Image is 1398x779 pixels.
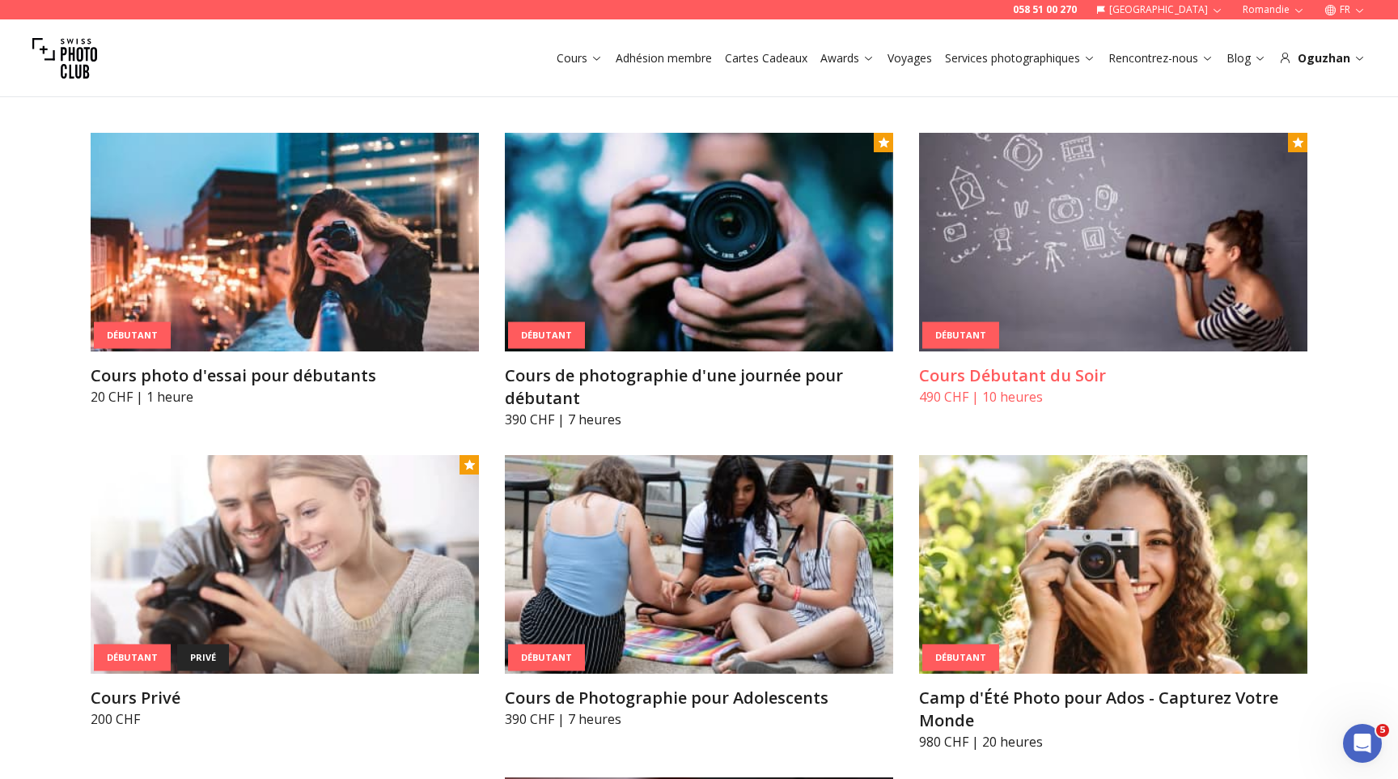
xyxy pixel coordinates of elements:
a: Cours de photographie d'une journée pour débutantDébutantCours de photographie d'une journée pour... [505,133,893,429]
div: Débutant [508,645,585,671]
button: Blog [1220,47,1273,70]
img: Cours de photographie d'une journée pour débutant [505,133,893,351]
h3: Cours Privé [91,687,479,709]
a: Cartes Cadeaux [725,50,807,66]
img: Cours Débutant du Soir [919,133,1307,351]
h3: Cours de photographie d'une journée pour débutant [505,364,893,410]
img: Cours Privé [91,455,479,674]
div: Débutant [922,322,999,349]
div: Débutant [94,322,171,349]
h3: Cours de Photographie pour Adolescents [505,687,893,709]
a: Awards [820,50,875,66]
img: Camp d'Été Photo pour Ados - Capturez Votre Monde [919,455,1307,674]
h3: Cours Débutant du Soir [919,364,1307,387]
div: Oguzhan [1279,50,1366,66]
p: 980 CHF | 20 heures [919,732,1307,751]
a: Services photographiques [945,50,1095,66]
a: Voyages [888,50,932,66]
button: Cours [550,47,609,70]
a: Cours photo d'essai pour débutantsDébutantCours photo d'essai pour débutants20 CHF | 1 heure [91,133,479,407]
a: Cours Débutant du SoirDébutantCours Débutant du Soir490 CHF | 10 heures [919,133,1307,407]
h3: Cours photo d'essai pour débutants [91,364,479,387]
p: 490 CHF | 10 heures [919,387,1307,407]
a: Cours de Photographie pour AdolescentsDébutantCours de Photographie pour Adolescents390 CHF | 7 h... [505,455,893,729]
button: Cartes Cadeaux [718,47,814,70]
img: Cours de Photographie pour Adolescents [505,455,893,674]
p: 200 CHF [91,709,479,729]
span: 5 [1376,724,1389,737]
button: Adhésion membre [609,47,718,70]
iframe: Intercom live chat [1343,724,1382,763]
a: Rencontrez-nous [1108,50,1214,66]
button: Voyages [881,47,938,70]
a: Blog [1226,50,1266,66]
a: Cours [557,50,603,66]
div: Débutant [94,645,171,671]
button: Awards [814,47,881,70]
div: Débutant [922,645,999,671]
a: Adhésion membre [616,50,712,66]
div: privé [177,645,229,671]
p: 390 CHF | 7 heures [505,709,893,729]
p: 20 CHF | 1 heure [91,387,479,407]
a: Camp d'Été Photo pour Ados - Capturez Votre MondeDébutantCamp d'Été Photo pour Ados - Capturez Vo... [919,455,1307,751]
button: Rencontrez-nous [1102,47,1220,70]
img: Cours photo d'essai pour débutants [91,133,479,351]
a: 058 51 00 270 [1013,3,1077,16]
div: Débutant [508,322,585,349]
h3: Camp d'Été Photo pour Ados - Capturez Votre Monde [919,687,1307,732]
img: Swiss photo club [32,26,97,91]
p: 390 CHF | 7 heures [505,410,893,429]
a: Cours PrivéDébutantprivéCours Privé200 CHF [91,455,479,729]
button: Services photographiques [938,47,1102,70]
